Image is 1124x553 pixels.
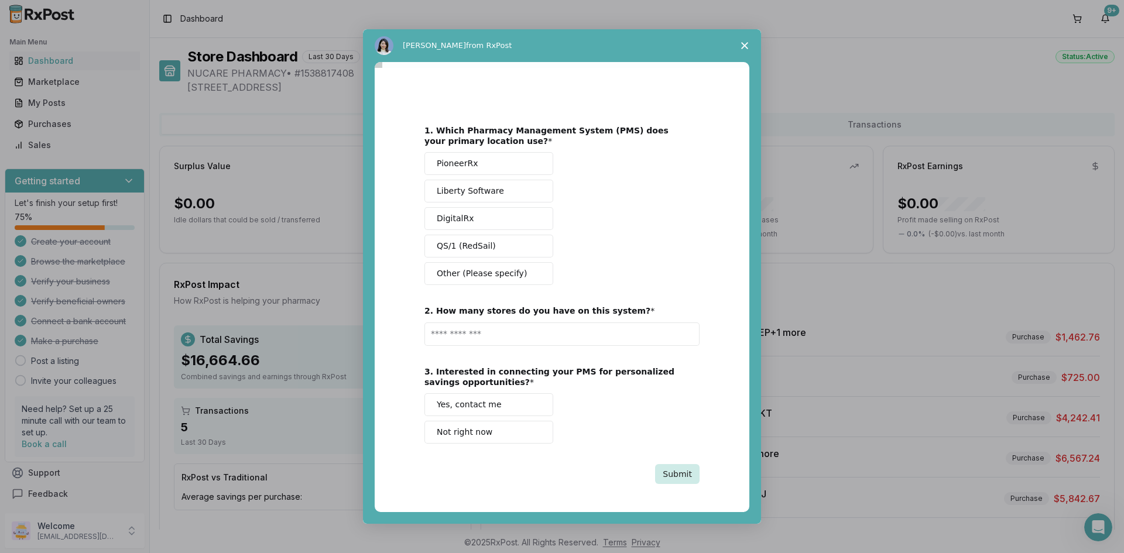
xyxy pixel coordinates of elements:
[655,464,700,484] button: Submit
[424,126,669,146] b: 1. Which Pharmacy Management System (PMS) does your primary location use?
[424,152,553,175] button: PioneerRx
[403,41,466,50] span: [PERSON_NAME]
[728,29,761,62] span: Close survey
[424,421,553,444] button: Not right now
[375,36,393,55] img: Profile image for Alice
[466,41,512,50] span: from RxPost
[437,267,527,280] span: Other (Please specify)
[437,399,502,411] span: Yes, contact me
[437,212,474,225] span: DigitalRx
[424,393,553,416] button: Yes, contact me
[424,207,553,230] button: DigitalRx
[424,235,553,257] button: QS/1 (RedSail)
[424,367,674,387] b: 3. Interested in connecting your PMS for personalized savings opportunities?
[424,322,700,346] input: Enter text...
[424,180,553,202] button: Liberty Software
[437,185,504,197] span: Liberty Software
[424,306,650,315] b: 2. How many stores do you have on this system?
[437,426,492,438] span: Not right now
[437,240,496,252] span: QS/1 (RedSail)
[437,157,478,170] span: PioneerRx
[424,262,553,285] button: Other (Please specify)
